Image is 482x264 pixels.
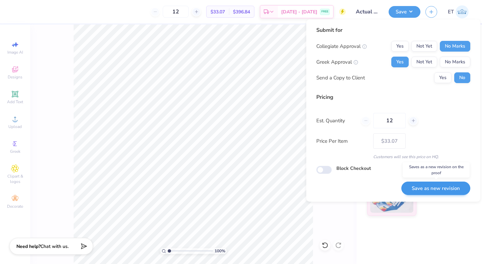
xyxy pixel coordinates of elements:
[440,57,470,67] button: No Marks
[8,124,22,129] span: Upload
[401,182,470,195] button: Save as new revision
[316,43,367,50] div: Collegiate Approval
[373,113,406,128] input: – –
[448,8,454,16] span: ET
[41,243,69,250] span: Chat with us.
[316,74,365,82] div: Send a Copy to Client
[211,8,225,15] span: $33.07
[281,8,317,15] span: [DATE] - [DATE]
[454,72,470,83] button: No
[3,174,27,184] span: Clipart & logos
[440,41,470,52] button: No Marks
[391,57,409,67] button: Yes
[316,154,470,160] div: Customers will see this price on HQ.
[7,204,23,209] span: Decorate
[391,41,409,52] button: Yes
[10,149,20,154] span: Greek
[316,137,368,145] label: Price Per Item
[351,5,384,18] input: Untitled Design
[7,99,23,105] span: Add Text
[434,72,452,83] button: Yes
[16,243,41,250] strong: Need help?
[456,5,469,18] img: Elaina Thomas
[215,248,225,254] span: 100 %
[316,26,470,34] div: Submit for
[403,162,470,178] div: Saves as a new revision on the proof
[316,93,470,101] div: Pricing
[316,117,356,125] label: Est. Quantity
[321,9,328,14] span: FREE
[8,74,22,80] span: Designs
[163,6,189,18] input: – –
[411,57,437,67] button: Not Yet
[7,50,23,55] span: Image AI
[316,58,358,66] div: Greek Approval
[233,8,250,15] span: $396.84
[389,6,420,18] button: Save
[336,165,371,172] label: Block Checkout
[448,5,469,18] a: ET
[411,41,437,52] button: Not Yet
